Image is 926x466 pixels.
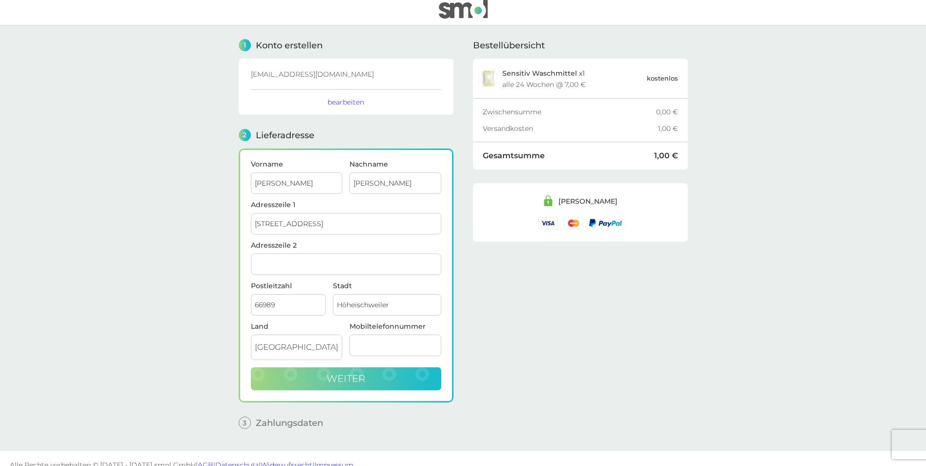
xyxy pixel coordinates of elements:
[251,242,441,249] label: Adresszeile 2
[256,41,323,50] span: Konto erstellen
[558,198,617,205] div: [PERSON_NAME]
[251,161,343,168] label: Vorname
[502,69,585,77] p: x 1
[538,217,558,229] img: /assets/icons/cards/visa.svg
[350,323,441,330] label: Mobiltelefonnummer
[239,129,251,141] span: 2
[483,152,654,160] div: Gesamtsumme
[327,373,365,384] span: weiter
[473,41,545,50] span: Bestellübersicht
[656,108,678,115] div: 0,00 €
[239,39,251,51] span: 1
[483,125,658,132] div: Versandkosten
[256,131,314,140] span: Lieferadresse
[328,98,364,106] button: bearbeiten
[251,323,343,330] div: Land
[502,81,586,88] div: alle 24 Wochen @ 7,00 €
[251,367,441,391] button: weiter
[256,419,323,427] span: Zahlungsdaten
[658,125,678,132] div: 1,00 €
[251,201,441,208] label: Adresszeile 1
[483,108,656,115] div: Zwischensumme
[251,70,374,79] span: [EMAIL_ADDRESS][DOMAIN_NAME]
[647,73,678,84] p: kostenlos
[333,282,441,289] label: Stadt
[239,417,251,429] span: 3
[564,217,583,229] img: /assets/icons/cards/mastercard.svg
[654,152,678,160] div: 1,00 €
[589,219,622,227] img: /assets/icons/paypal-logo-small.webp
[502,69,577,78] span: Sensitiv Waschmittel
[251,282,326,289] label: Postleitzahl
[350,161,441,168] label: Nachname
